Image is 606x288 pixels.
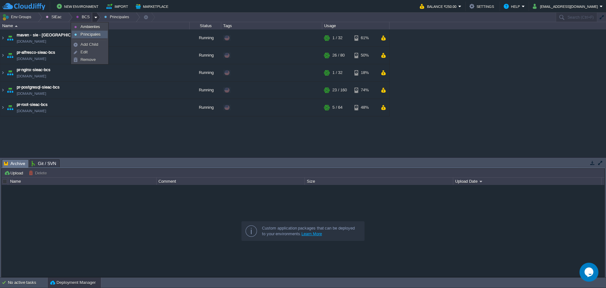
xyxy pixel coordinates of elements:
span: Archive [4,160,25,168]
span: [DOMAIN_NAME] [17,56,46,62]
div: 5 / 64 [332,99,342,116]
div: Status [190,22,221,29]
div: 61% [354,29,375,46]
button: Principales [104,13,131,21]
a: Add Child [72,41,107,48]
img: AMDAwAAAACH5BAEAAAAALAAAAAABAAEAAAICRAEAOw== [15,25,18,27]
span: [DOMAIN_NAME] [17,73,46,79]
div: Size [305,178,453,185]
span: Ambientes [80,24,100,29]
div: Name [9,178,156,185]
a: [DOMAIN_NAME] [17,108,46,114]
a: maven - sie - [GEOGRAPHIC_DATA][US_STATE] [17,32,108,38]
div: Running [190,47,221,64]
img: AMDAwAAAACH5BAEAAAAALAAAAAABAAEAAAICRAEAOw== [6,82,15,99]
div: Usage [323,22,389,29]
img: AMDAwAAAACH5BAEAAAAALAAAAAABAAEAAAICRAEAOw== [0,82,5,99]
a: pr-postgresql-sieac-bcs [17,84,60,90]
a: Principales [72,31,107,38]
a: Learn More [301,231,322,236]
button: Help [504,3,522,10]
div: 26 / 80 [332,47,345,64]
button: [EMAIL_ADDRESS][DOMAIN_NAME] [533,3,600,10]
div: Custom application packages that can be deployed to your environments. [262,225,359,237]
iframe: chat widget [579,263,600,282]
div: 23 / 160 [332,82,347,99]
div: No active tasks [8,278,47,288]
img: AMDAwAAAACH5BAEAAAAALAAAAAABAAEAAAICRAEAOw== [6,47,15,64]
span: Add Child [80,42,98,47]
button: Import [106,3,130,10]
span: Edit [80,50,88,54]
img: AMDAwAAAACH5BAEAAAAALAAAAAABAAEAAAICRAEAOw== [0,47,5,64]
button: SIEac [46,13,64,21]
img: AMDAwAAAACH5BAEAAAAALAAAAAABAAEAAAICRAEAOw== [6,29,15,46]
span: Principales [80,32,101,37]
div: 50% [354,47,375,64]
div: 1 / 32 [332,29,342,46]
div: 18% [354,64,375,81]
div: Comment [157,178,305,185]
span: [DOMAIN_NAME] [17,90,46,97]
img: AMDAwAAAACH5BAEAAAAALAAAAAABAAEAAAICRAEAOw== [0,64,5,81]
button: Marketplace [136,3,170,10]
div: Running [190,99,221,116]
a: pr-alfresco-sieac-bcs [17,49,55,56]
button: Settings [469,3,496,10]
img: AMDAwAAAACH5BAEAAAAALAAAAAABAAEAAAICRAEAOw== [6,99,15,116]
span: [DOMAIN_NAME] [17,38,46,45]
div: Tags [222,22,322,29]
div: Running [190,82,221,99]
button: Delete [29,170,49,176]
button: BCS [76,13,92,21]
div: Name [1,22,189,29]
div: 74% [354,82,375,99]
button: Balance ₹250.00 [420,3,458,10]
span: Remove [80,57,96,62]
button: New Environment [57,3,100,10]
div: Running [190,64,221,81]
img: CloudJiffy [2,3,45,10]
img: AMDAwAAAACH5BAEAAAAALAAAAAABAAEAAAICRAEAOw== [6,64,15,81]
button: Env Groups [2,13,33,21]
div: 1 / 32 [332,64,342,81]
a: pr-root-sieac-bcs [17,101,48,108]
img: AMDAwAAAACH5BAEAAAAALAAAAAABAAEAAAICRAEAOw== [0,99,5,116]
a: Edit [72,49,107,56]
button: Deployment Manager [50,279,96,286]
button: Upload [4,170,25,176]
div: Running [190,29,221,46]
a: Remove [72,56,107,63]
img: AMDAwAAAACH5BAEAAAAALAAAAAABAAEAAAICRAEAOw== [0,29,5,46]
a: Ambientes [72,23,107,30]
span: Git / SVN [32,160,56,167]
div: Upload Date [454,178,601,185]
div: 48% [354,99,375,116]
a: pr-nginx-sieac-bcs [17,67,50,73]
